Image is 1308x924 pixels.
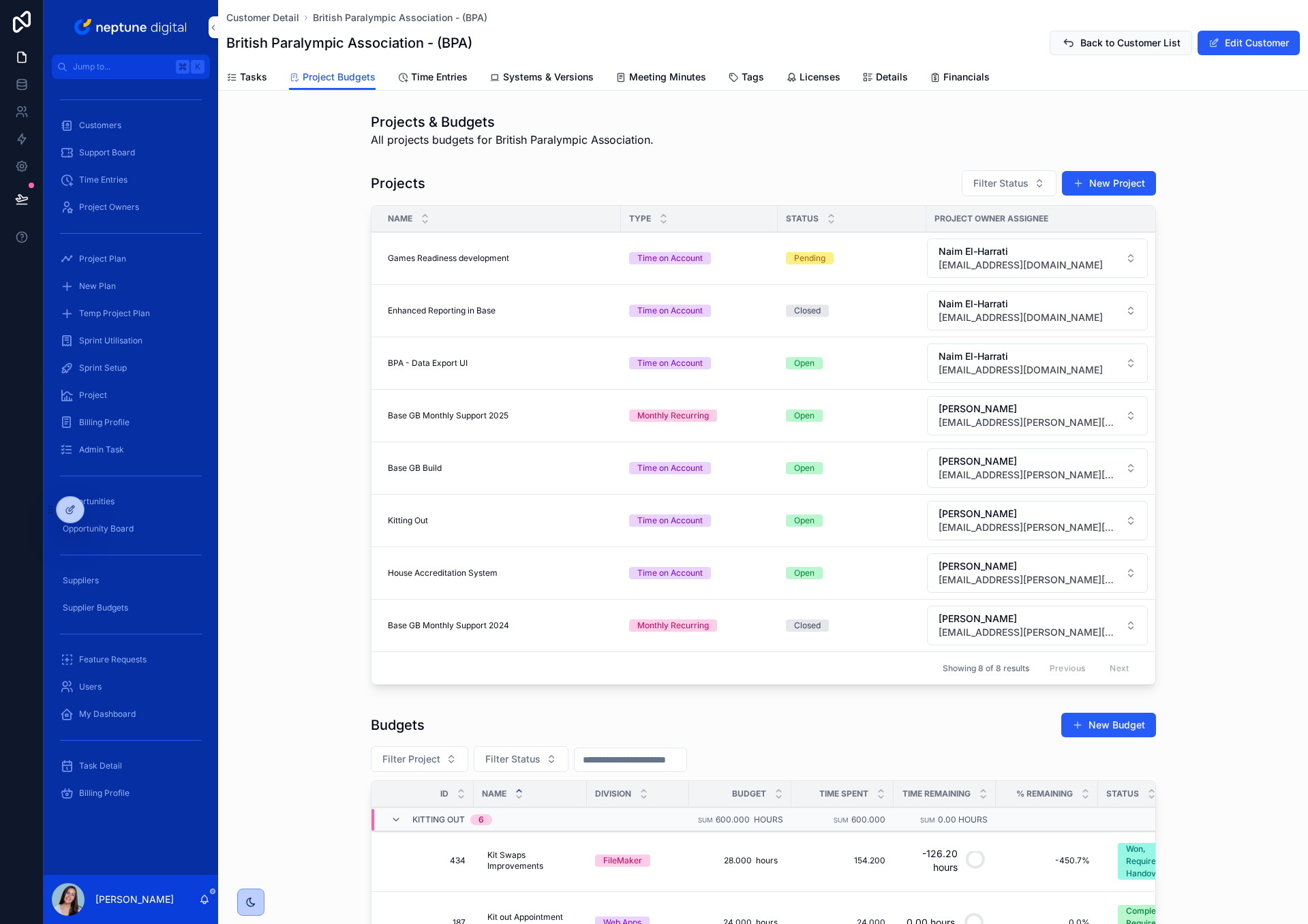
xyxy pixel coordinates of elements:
a: Time Entries [397,65,468,92]
span: Time Remaining [902,788,971,799]
a: Feature Requests [52,647,210,672]
a: My Dashboard [52,702,210,726]
div: FileMaker [603,854,642,867]
div: Pending [794,252,825,264]
div: Closed [794,619,821,632]
span: Division [595,788,631,799]
a: Select Button [926,395,1149,436]
div: 6 [478,814,484,825]
span: Base GB Monthly Support 2024 [388,620,509,631]
span: Support Board [79,147,135,158]
span: Enhanced Reporting in Base [388,305,496,316]
span: [EMAIL_ADDRESS][PERSON_NAME][DOMAIN_NAME] [939,573,1120,587]
span: 28.000 hours [703,855,778,866]
span: Supplier Budgets [63,602,128,613]
a: Details [862,65,908,92]
a: Open [786,357,918,369]
span: [PERSON_NAME] [939,559,1120,573]
button: Select Button [927,501,1148,540]
span: New Plan [79,281,116,292]
a: Open [786,462,918,474]
span: Billing Profile [79,788,130,799]
span: Showing 8 of 8 results [943,663,1029,674]
a: Kitting Out [388,515,613,526]
span: Status [786,213,819,224]
small: Sum [834,816,849,824]
span: Games Readiness development [388,253,509,264]
span: Filter Project [382,752,440,766]
button: Jump to...K [52,55,210,79]
a: Kit Swaps Improvements [482,844,579,877]
span: Naim El-Harrati [939,245,1103,258]
a: Monthly Recurring [629,410,770,422]
a: Tasks [226,65,267,92]
a: 154.200 [800,855,885,866]
span: Project Plan [79,253,126,264]
span: Details [876,70,908,84]
span: Temp Project Plan [79,308,150,319]
a: Time on Account [629,462,770,474]
a: 28.000 hours [697,850,783,872]
span: Naim El-Harrati [939,350,1103,363]
button: New Project [1062,171,1156,196]
span: [EMAIL_ADDRESS][PERSON_NAME][DOMAIN_NAME] [939,416,1120,429]
a: -126.20 hours [902,844,988,877]
h1: Projects & Budgets [371,112,654,132]
a: FileMaker [595,854,681,867]
button: Select Button [474,746,568,772]
a: Task Detail [52,754,210,778]
span: Project Owners [79,202,139,213]
a: Base GB Monthly Support 2025 [388,410,613,421]
a: -450.7% [1004,855,1090,866]
div: -126.20 hours [902,847,958,874]
a: Opportunities [52,489,210,514]
a: BPA - Data Export UI [388,358,613,369]
span: BPA - Data Export UI [388,358,468,369]
a: Project Budgets [289,65,376,91]
span: Suppliers [63,575,99,586]
a: Open [786,410,918,422]
a: Select Button [926,448,1149,489]
button: New Budget [1061,713,1156,737]
a: Project [52,383,210,407]
a: Select Button [926,238,1149,279]
span: British Paralympic Association - (BPA) [313,11,487,25]
a: Open [786,567,918,579]
span: Jump to... [73,61,170,72]
a: Project Owners [52,195,210,219]
a: Time on Account [629,567,770,579]
div: Won, Requires Handover [1126,843,1167,880]
span: [PERSON_NAME] [939,612,1120,626]
button: Select Button [927,606,1148,645]
a: 434 [388,855,466,866]
span: % Remaining [1016,788,1073,799]
span: 600.000 hours [716,814,783,825]
span: Opportunity Board [63,523,134,534]
span: Customers [79,120,121,131]
span: Customer Detail [226,11,299,25]
span: Systems & Versions [503,70,594,84]
div: Time on Account [637,252,703,264]
span: Admin Task [79,444,124,455]
button: Select Button [927,396,1148,435]
span: [EMAIL_ADDRESS][DOMAIN_NAME] [939,258,1103,272]
a: Customers [52,113,210,138]
a: Billing Profile [52,781,210,805]
span: Feature Requests [79,654,147,665]
div: Time on Account [637,357,703,369]
span: [PERSON_NAME] [939,455,1120,468]
button: Back to Customer List [1050,31,1192,55]
button: Select Button [1107,836,1202,885]
span: [EMAIL_ADDRESS][PERSON_NAME][DOMAIN_NAME] [939,521,1120,534]
a: Sprint Utilisation [52,328,210,353]
span: Sprint Utilisation [79,335,142,346]
div: Monthly Recurring [637,410,709,422]
a: Temp Project Plan [52,301,210,326]
div: Time on Account [637,567,703,579]
span: Filter Status [485,752,541,766]
span: All projects budgets for British Paralympic Association. [371,132,654,148]
a: Closed [786,619,918,632]
a: Time on Account [629,514,770,527]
